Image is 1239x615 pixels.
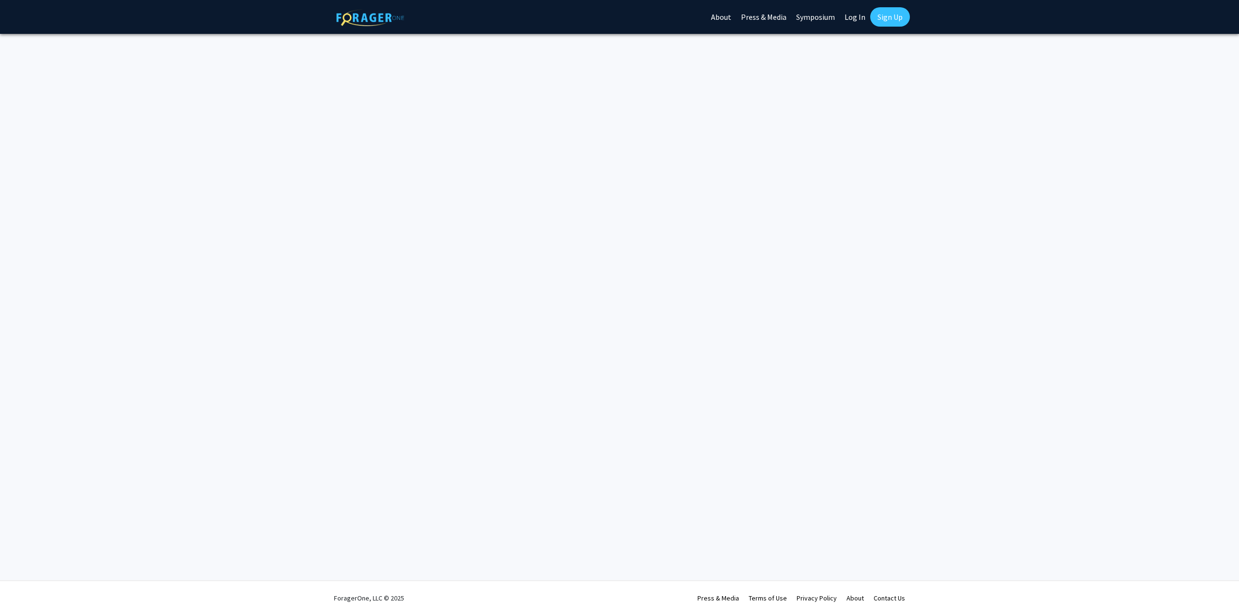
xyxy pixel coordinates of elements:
a: Press & Media [697,594,739,602]
img: ForagerOne Logo [336,9,404,26]
a: Contact Us [874,594,905,602]
a: Privacy Policy [797,594,837,602]
a: Sign Up [870,7,910,27]
div: ForagerOne, LLC © 2025 [334,581,404,615]
a: About [846,594,864,602]
a: Terms of Use [749,594,787,602]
